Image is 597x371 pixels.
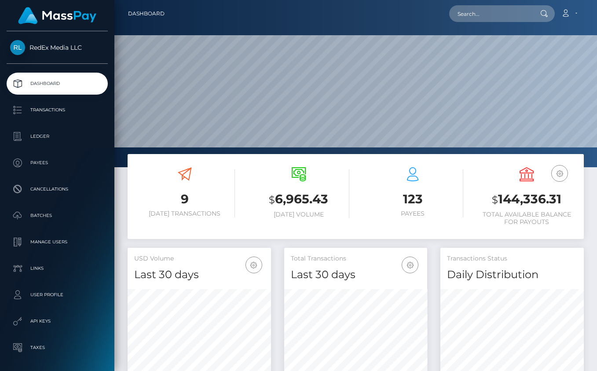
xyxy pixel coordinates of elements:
img: RedEx Media LLC [10,40,25,55]
p: Payees [10,156,104,169]
p: User Profile [10,288,104,301]
p: API Keys [10,315,104,328]
p: Dashboard [10,77,104,90]
a: Ledger [7,125,108,147]
h3: 144,336.31 [476,191,577,209]
h4: Daily Distribution [447,267,577,283]
p: Transactions [10,103,104,117]
h5: Transactions Status [447,254,577,263]
h4: Last 30 days [291,267,421,283]
small: $ [269,194,275,206]
h5: Total Transactions [291,254,421,263]
h3: 6,965.43 [248,191,349,209]
p: Links [10,262,104,275]
input: Search... [449,5,532,22]
a: Cancellations [7,178,108,200]
h3: 123 [363,191,463,208]
a: Taxes [7,337,108,359]
a: User Profile [7,284,108,306]
a: Links [7,257,108,279]
h6: Payees [363,210,463,217]
a: Dashboard [128,4,165,23]
a: Manage Users [7,231,108,253]
a: Dashboard [7,73,108,95]
a: Transactions [7,99,108,121]
p: Manage Users [10,235,104,249]
small: $ [492,194,498,206]
h6: Total Available Balance for Payouts [476,211,577,226]
p: Batches [10,209,104,222]
p: Ledger [10,130,104,143]
p: Taxes [10,341,104,354]
h3: 9 [134,191,235,208]
a: Payees [7,152,108,174]
span: RedEx Media LLC [7,44,108,51]
p: Cancellations [10,183,104,196]
h6: [DATE] Volume [248,211,349,218]
a: API Keys [7,310,108,332]
h4: Last 30 days [134,267,264,283]
h5: USD Volume [134,254,264,263]
h6: [DATE] Transactions [134,210,235,217]
img: MassPay Logo [18,7,96,24]
a: Batches [7,205,108,227]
